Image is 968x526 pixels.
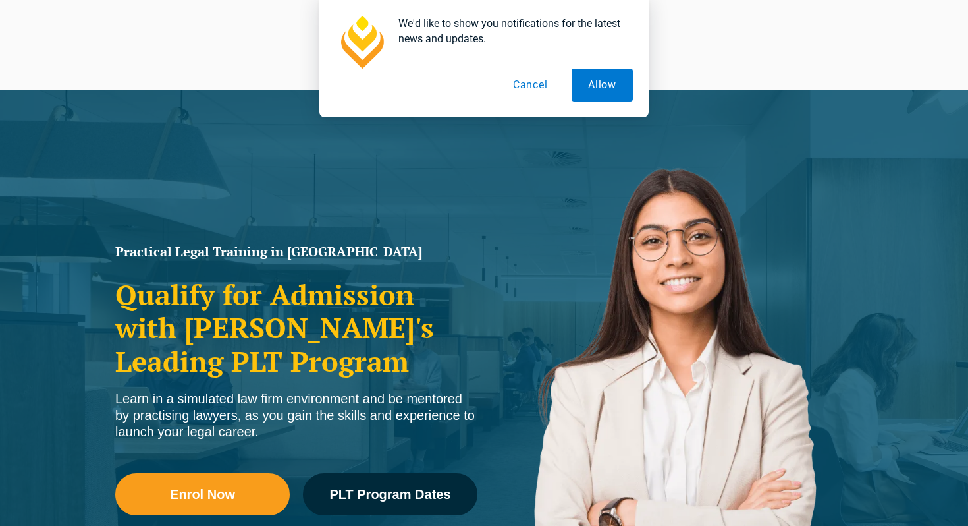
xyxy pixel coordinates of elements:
button: Allow [572,69,633,102]
span: Enrol Now [170,488,235,501]
button: Cancel [497,69,564,102]
h2: Qualify for Admission with [PERSON_NAME]'s Leading PLT Program [115,278,477,378]
h1: Practical Legal Training in [GEOGRAPHIC_DATA] [115,245,477,258]
img: notification icon [335,16,388,69]
a: Enrol Now [115,473,290,515]
a: PLT Program Dates [303,473,477,515]
div: Learn in a simulated law firm environment and be mentored by practising lawyers, as you gain the ... [115,391,477,440]
div: We'd like to show you notifications for the latest news and updates. [388,16,633,46]
span: PLT Program Dates [329,488,450,501]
